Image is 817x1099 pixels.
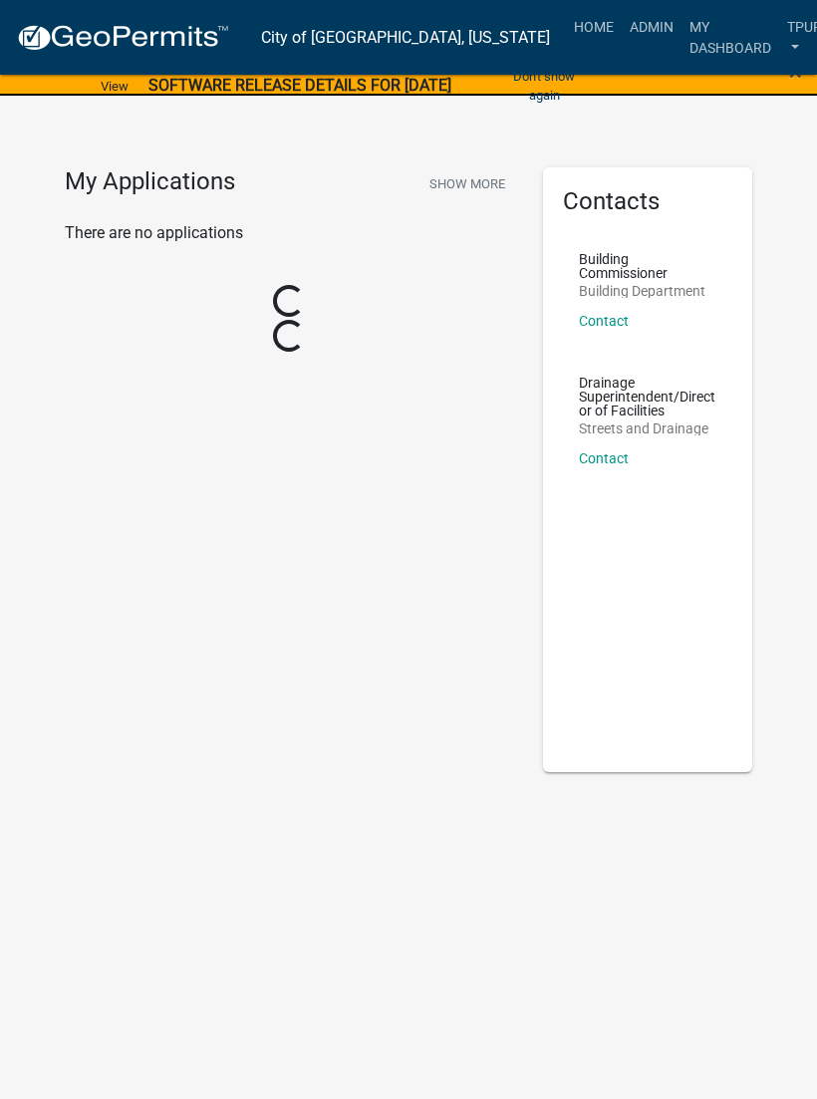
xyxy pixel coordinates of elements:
h5: Contacts [563,187,732,216]
p: Streets and Drainage [579,421,716,435]
a: Contact [579,450,629,466]
a: Contact [579,313,629,329]
button: Don't show again [491,60,598,112]
button: Show More [421,167,513,200]
strong: SOFTWARE RELEASE DETAILS FOR [DATE] [148,76,451,95]
p: Drainage Superintendent/Director of Facilities [579,376,716,417]
p: Building Commissioner [579,252,716,280]
button: Close [789,60,802,84]
a: View [93,70,136,103]
a: Home [566,8,622,46]
a: Admin [622,8,681,46]
p: There are no applications [65,221,513,245]
p: Building Department [579,284,716,298]
a: My Dashboard [681,8,779,67]
h4: My Applications [65,167,235,197]
a: City of [GEOGRAPHIC_DATA], [US_STATE] [261,21,550,55]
